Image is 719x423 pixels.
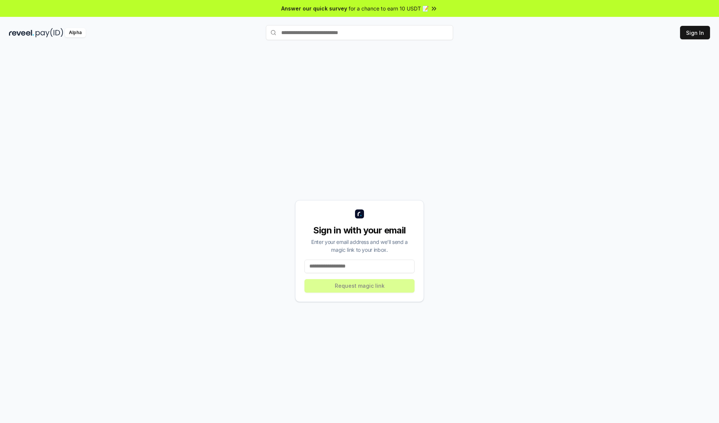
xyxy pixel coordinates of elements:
div: Sign in with your email [304,224,415,236]
img: reveel_dark [9,28,34,37]
button: Sign In [680,26,710,39]
span: for a chance to earn 10 USDT 📝 [349,4,429,12]
img: pay_id [36,28,63,37]
div: Alpha [65,28,86,37]
span: Answer our quick survey [281,4,347,12]
div: Enter your email address and we’ll send a magic link to your inbox. [304,238,415,254]
img: logo_small [355,209,364,218]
